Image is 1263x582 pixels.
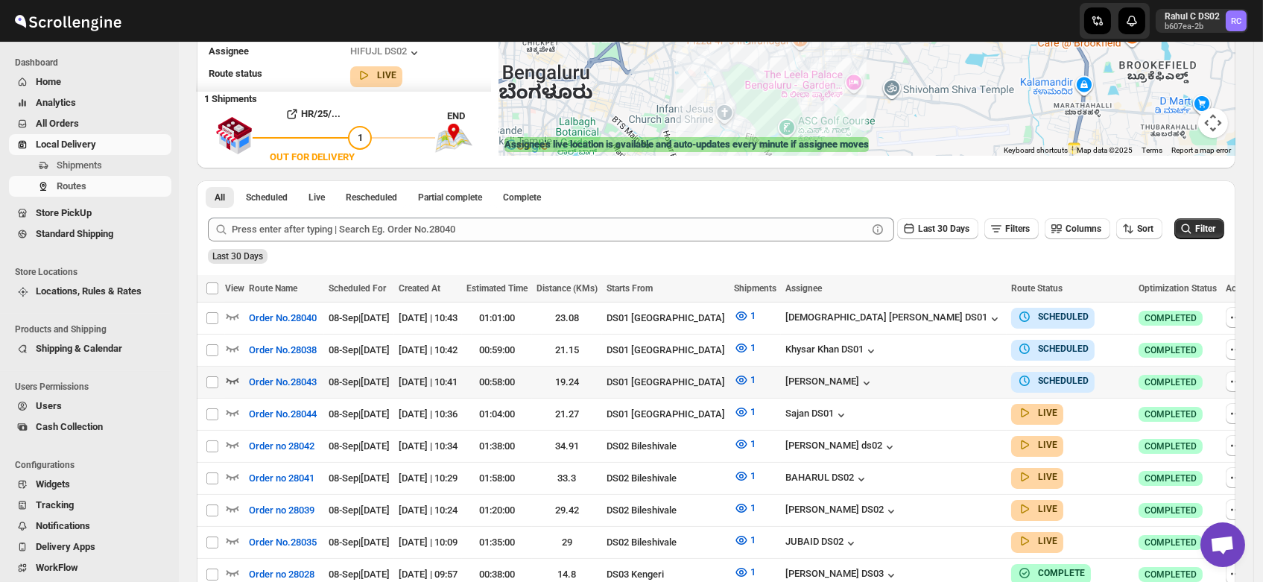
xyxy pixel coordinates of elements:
div: 29.42 [536,503,598,518]
div: 33.3 [536,471,598,486]
span: Optimization Status [1139,283,1217,294]
a: Terms (opens in new tab) [1142,146,1162,154]
button: JUBAID DS02 [785,536,858,551]
div: DS01 [GEOGRAPHIC_DATA] [607,407,725,422]
img: shop.svg [215,107,253,165]
div: 00:59:00 [466,343,528,358]
span: Order no 28028 [249,567,314,582]
b: HR/25/... [301,108,341,119]
span: 08-Sep | [DATE] [329,569,390,580]
div: 00:38:00 [466,567,528,582]
span: Order no 28042 [249,439,314,454]
button: HIFUJL DS02 [350,45,422,60]
div: 01:58:00 [466,471,528,486]
span: Order no 28039 [249,503,314,518]
button: 1 [725,528,765,552]
b: LIVE [377,70,396,80]
span: 1 [750,310,756,321]
span: Action [1226,283,1252,294]
span: COMPLETED [1145,344,1197,356]
span: Dashboard [15,57,171,69]
div: DS01 [GEOGRAPHIC_DATA] [607,375,725,390]
button: LIVE [356,68,396,83]
span: All [215,192,225,203]
div: [DATE] | 10:43 [399,311,458,326]
b: COMPLETE [1038,568,1085,578]
span: Estimated Time [466,283,528,294]
div: 01:01:00 [466,311,528,326]
input: Press enter after typing | Search Eg. Order No.28040 [232,218,867,241]
span: Sort [1137,224,1153,234]
span: Order No.28044 [249,407,317,422]
span: Live [308,192,325,203]
div: 19.24 [536,375,598,390]
span: Locations, Rules & Rates [36,285,142,297]
b: LIVE [1038,472,1057,482]
span: Tracking [36,499,74,510]
div: [DATE] | 10:34 [399,439,458,454]
button: Order No.28035 [240,531,326,554]
button: LIVE [1017,502,1057,516]
button: 1 [725,304,765,328]
span: Created At [399,283,440,294]
span: 1 [750,470,756,481]
p: Rahul C DS02 [1165,10,1220,22]
span: Scheduled For [329,283,386,294]
span: 08-Sep | [DATE] [329,440,390,452]
span: Complete [503,192,541,203]
button: Order No.28043 [240,370,326,394]
div: END [447,109,491,124]
span: Distance (KMs) [536,283,598,294]
div: [PERSON_NAME] ds02 [785,440,897,455]
button: SCHEDULED [1017,309,1089,324]
button: Widgets [9,474,171,495]
span: 1 [750,502,756,513]
span: COMPLETED [1145,569,1197,581]
button: 1 [725,336,765,360]
span: Route Status [1011,283,1063,294]
span: Rahul C DS02 [1226,10,1247,31]
span: COMPLETED [1145,504,1197,516]
button: Last 30 Days [897,218,978,239]
b: 1 Shipments [197,86,257,104]
button: WorkFlow [9,557,171,578]
button: LIVE [1017,534,1057,548]
span: Routes [57,180,86,192]
button: Users [9,396,171,417]
button: COMPLETE [1017,566,1085,581]
button: BAHARUL DS02 [785,472,869,487]
button: Cash Collection [9,417,171,437]
p: b607ea-2b [1165,22,1220,31]
div: 00:58:00 [466,375,528,390]
span: COMPLETED [1145,408,1197,420]
span: 1 [750,438,756,449]
a: Open this area in Google Maps (opens a new window) [502,136,551,156]
span: Shipments [57,159,102,171]
span: Configurations [15,459,171,471]
div: DS01 [GEOGRAPHIC_DATA] [607,343,725,358]
span: Users Permissions [15,381,171,393]
div: OUT FOR DELIVERY [270,150,355,165]
button: Khysar Khan DS01 [785,344,879,358]
button: Shipping & Calendar [9,338,171,359]
b: LIVE [1038,536,1057,546]
div: DS02 Bileshivale [607,535,725,550]
span: Route status [209,68,262,79]
button: Order no 28042 [240,434,323,458]
button: [PERSON_NAME] DS02 [785,504,899,519]
button: Order No.28040 [240,306,326,330]
text: RC [1231,16,1241,26]
span: 08-Sep | [DATE] [329,504,390,516]
a: Report a map error [1171,146,1231,154]
span: Order No.28038 [249,343,317,358]
div: [DATE] | 10:24 [399,503,458,518]
span: Store PickUp [36,207,92,218]
span: Widgets [36,478,70,490]
button: SCHEDULED [1017,373,1089,388]
button: Home [9,72,171,92]
span: Shipping & Calendar [36,343,122,354]
span: Order No.28043 [249,375,317,390]
button: SCHEDULED [1017,341,1089,356]
span: Order no 28041 [249,471,314,486]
